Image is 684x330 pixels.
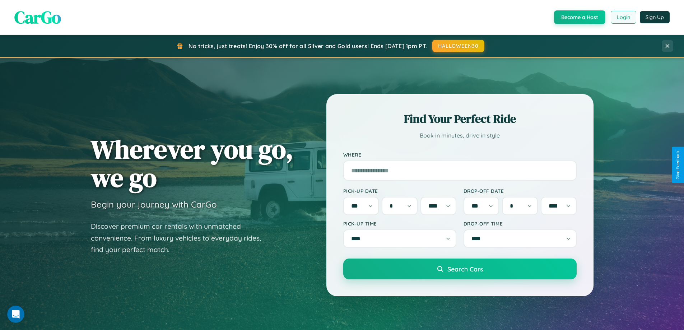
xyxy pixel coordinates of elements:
[343,111,577,127] h2: Find Your Perfect Ride
[91,199,217,210] h3: Begin your journey with CarGo
[343,220,456,227] label: Pick-up Time
[343,152,577,158] label: Where
[7,306,24,323] iframe: Intercom live chat
[432,40,484,52] button: HALLOWEEN30
[343,188,456,194] label: Pick-up Date
[554,10,605,24] button: Become a Host
[343,130,577,141] p: Book in minutes, drive in style
[464,188,577,194] label: Drop-off Date
[91,135,293,192] h1: Wherever you go, we go
[611,11,636,24] button: Login
[464,220,577,227] label: Drop-off Time
[14,5,61,29] span: CarGo
[640,11,670,23] button: Sign Up
[447,265,483,273] span: Search Cars
[91,220,270,256] p: Discover premium car rentals with unmatched convenience. From luxury vehicles to everyday rides, ...
[189,42,427,50] span: No tricks, just treats! Enjoy 30% off for all Silver and Gold users! Ends [DATE] 1pm PT.
[675,150,680,180] div: Give Feedback
[343,259,577,279] button: Search Cars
